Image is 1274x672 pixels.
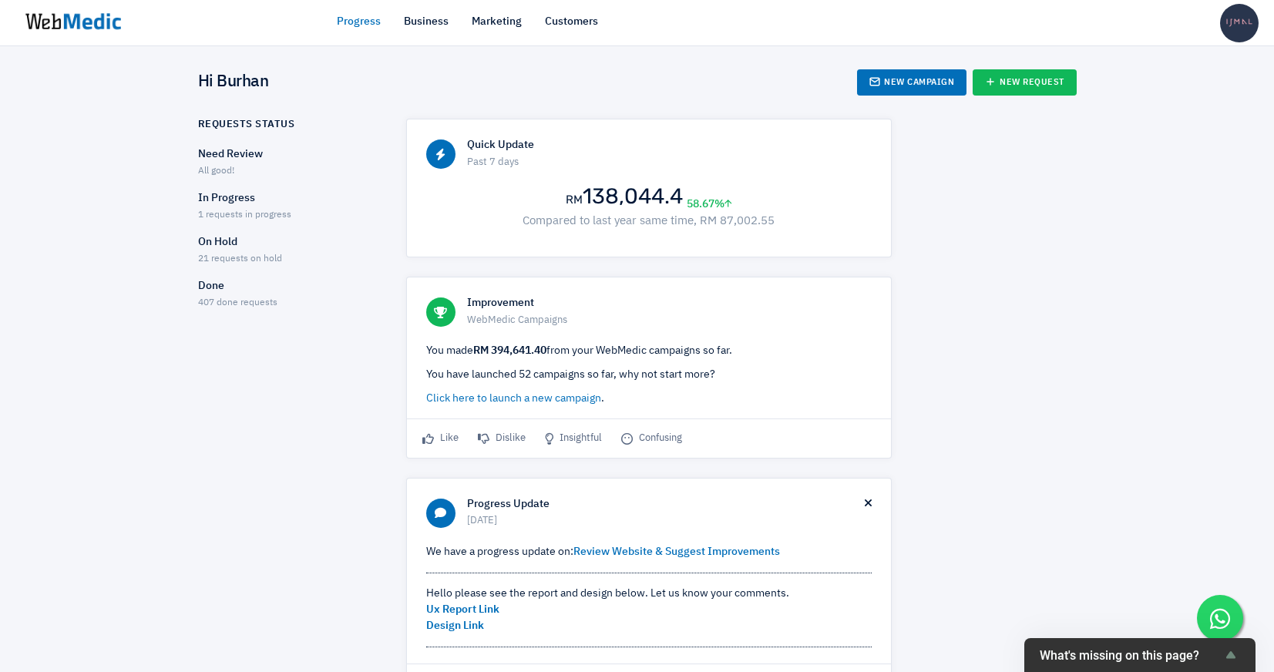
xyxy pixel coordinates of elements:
span: 1 requests in progress [198,210,291,220]
span: What's missing on this page? [1040,648,1222,663]
a: Click here to launch a new campaign [426,393,601,404]
a: Business [404,14,449,30]
span: WebMedic Campaigns [467,313,872,328]
p: . [426,391,872,407]
a: New Request [973,69,1077,96]
strong: RM 394,641.40 [473,345,546,356]
h2: 138,044.4 [566,185,683,209]
span: Past 7 days [467,155,872,170]
span: RM [566,193,583,207]
p: Compared to last year same time, RM 87,002.55 [426,213,872,230]
h6: Quick Update [467,139,872,153]
p: Need Review [198,146,379,163]
p: On Hold [198,234,379,250]
span: [DATE] [467,513,865,529]
a: Design Link [426,620,484,631]
span: Dislike [478,431,526,446]
span: All good! [198,166,234,176]
p: We have a progress update on: [426,544,872,560]
a: Review Website & Suggest Improvements [573,546,780,557]
a: Progress [337,14,381,30]
h4: Hi Burhan [198,72,269,92]
p: You have launched 52 campaigns so far, why not start more? [426,367,872,383]
p: You made from your WebMedic campaigns so far. [426,343,872,359]
span: 58.67% [687,197,731,213]
a: Ux Report Link [426,604,499,615]
span: Like [422,431,459,446]
p: Done [198,278,379,294]
span: Confusing [621,431,682,446]
span: 407 done requests [198,298,277,307]
a: Customers [545,14,598,30]
div: Hello please see the report and design below. Let us know your comments. [426,586,872,634]
h6: Requests Status [198,119,295,131]
span: Insightful [545,431,602,446]
p: In Progress [198,190,379,207]
a: Marketing [472,14,522,30]
h6: Progress Update [467,498,865,512]
button: Show survey - What's missing on this page? [1040,646,1240,664]
span: 21 requests on hold [198,254,282,264]
a: New Campaign [857,69,966,96]
h6: Improvement [467,297,872,311]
